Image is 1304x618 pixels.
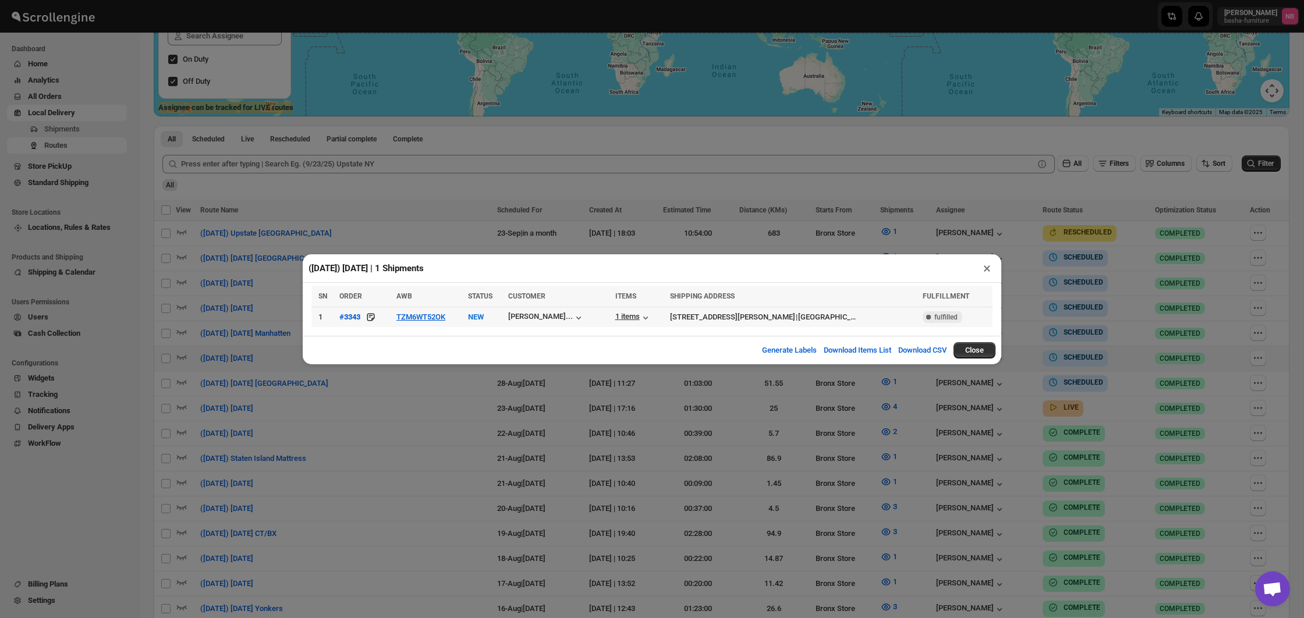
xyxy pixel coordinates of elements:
button: 1 items [615,312,651,324]
span: NEW [468,312,484,321]
button: Generate Labels [755,339,824,362]
div: [PERSON_NAME]... [508,312,573,321]
span: AWB [396,292,412,300]
div: #3343 [339,312,360,321]
button: Download Items List [817,339,898,362]
div: [GEOGRAPHIC_DATA] [798,311,860,323]
div: | [670,311,916,323]
span: CUSTOMER [508,292,545,300]
div: [STREET_ADDRESS][PERSON_NAME] [670,311,795,323]
button: #3343 [339,311,360,323]
span: SHIPPING ADDRESS [670,292,735,300]
td: 1 [311,307,336,327]
button: [PERSON_NAME]... [508,312,584,324]
h2: ([DATE]) [DATE] | 1 Shipments [309,262,424,274]
span: ITEMS [615,292,636,300]
button: TZM6WT52OK [396,312,445,321]
button: Close [954,342,995,358]
button: Download CSV [891,339,954,362]
span: FULFILLMENT [923,292,969,300]
span: SN [318,292,327,300]
span: fulfilled [934,312,958,322]
span: ORDER [339,292,362,300]
span: STATUS [468,292,492,300]
a: Open chat [1255,571,1290,606]
button: × [979,260,995,276]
